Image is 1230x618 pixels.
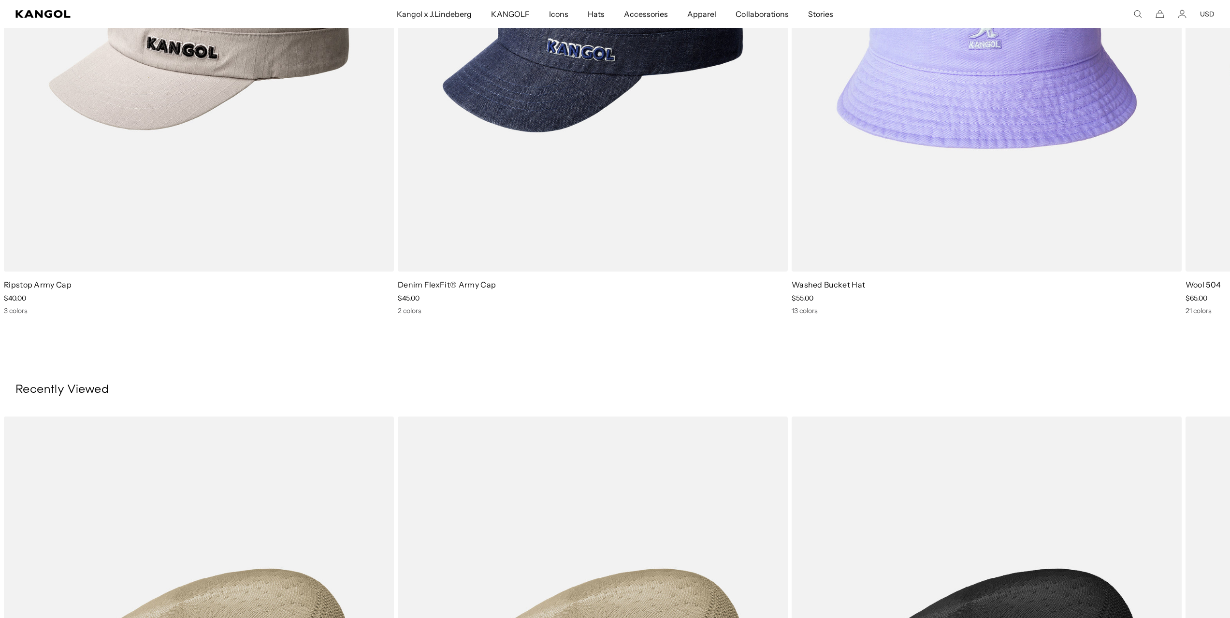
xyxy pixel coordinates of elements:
a: Account [1178,10,1187,18]
a: Kangol [15,10,263,18]
summary: Search here [1133,10,1142,18]
div: 2 colors [398,306,788,315]
div: 13 colors [792,306,1182,315]
a: Denim FlexFit® Army Cap [398,280,496,289]
a: Ripstop Army Cap [4,280,72,289]
a: Wool 504 [1186,280,1221,289]
a: Washed Bucket Hat [792,280,865,289]
span: $65.00 [1186,294,1207,302]
button: Cart [1156,10,1164,18]
span: $55.00 [792,294,813,302]
span: $40.00 [4,294,26,302]
button: USD [1200,10,1215,18]
div: 3 colors [4,306,394,315]
span: $45.00 [398,294,420,302]
h3: Recently Viewed [15,383,1215,397]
